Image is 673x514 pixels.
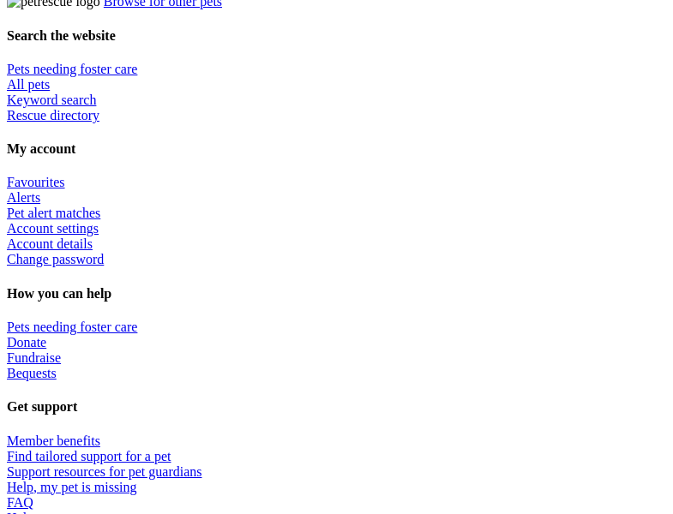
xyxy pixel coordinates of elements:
a: Support resources for pet guardians [7,464,202,479]
h4: Get support [7,399,666,415]
a: Bequests [7,366,57,380]
a: Pet alert matches [7,206,100,220]
a: Account details [7,236,93,251]
h4: Search the website [7,28,666,44]
a: Account settings [7,221,99,236]
a: Rescue directory [7,108,99,123]
a: Favourites [7,175,65,189]
a: Change password [7,252,104,266]
a: Pets needing foster care [7,320,137,334]
a: FAQ [7,495,33,510]
a: All pets [7,77,50,92]
a: Pets needing foster care [7,62,137,76]
a: Donate [7,335,46,350]
h4: How you can help [7,286,666,302]
a: Help, my pet is missing [7,480,137,494]
a: Fundraise [7,350,61,365]
a: Member benefits [7,433,100,448]
a: Find tailored support for a pet [7,449,171,463]
a: Keyword search [7,93,96,107]
h4: My account [7,141,666,157]
a: Alerts [7,190,40,205]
